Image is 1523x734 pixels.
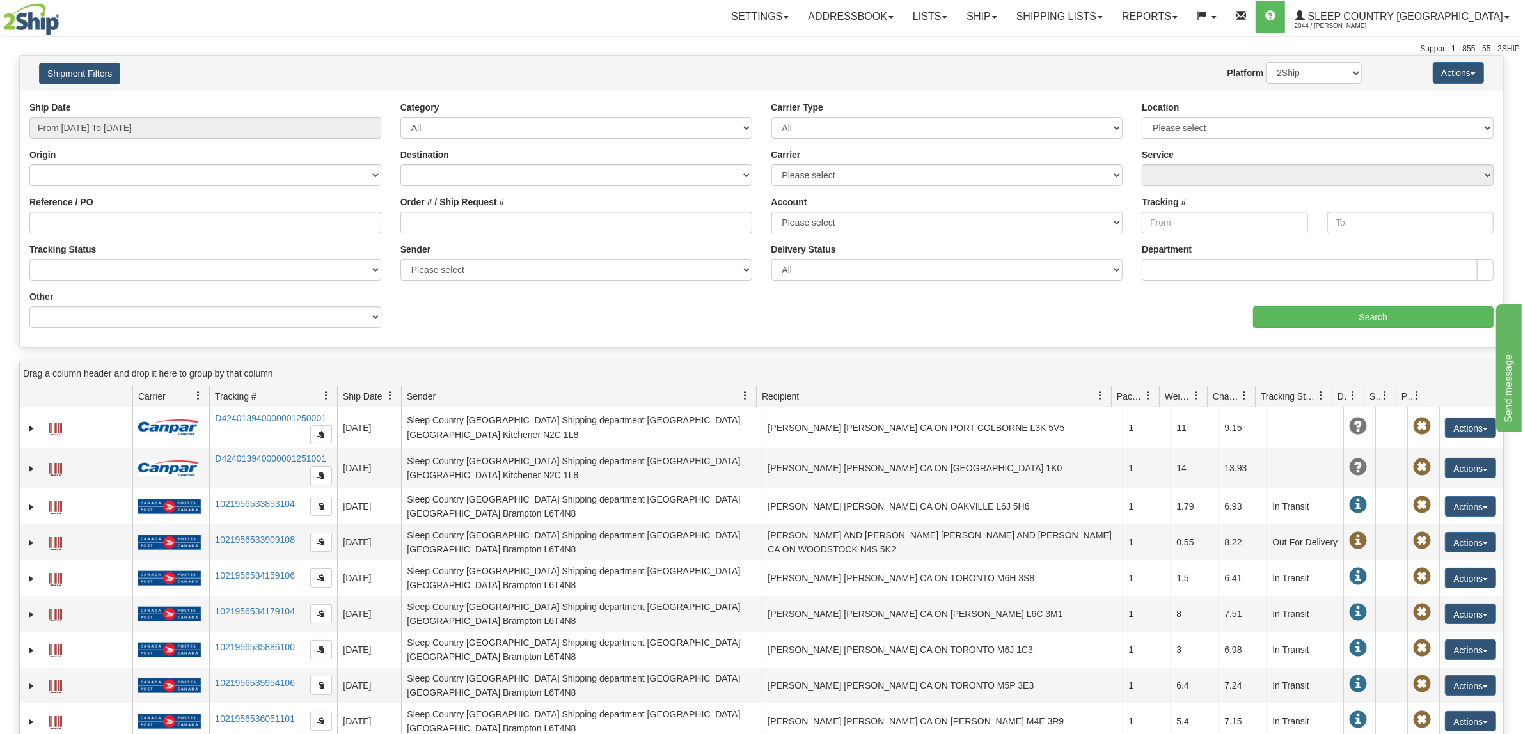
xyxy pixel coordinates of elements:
[957,1,1006,33] a: Ship
[39,63,120,84] button: Shipment Filters
[1305,11,1503,22] span: Sleep Country [GEOGRAPHIC_DATA]
[1123,668,1171,703] td: 1
[187,385,209,407] a: Carrier filter column settings
[1089,385,1111,407] a: Recipient filter column settings
[25,501,38,513] a: Expand
[1413,639,1431,657] span: Pickup Not Assigned
[1445,496,1496,517] button: Actions
[1117,390,1144,403] span: Packages
[1007,1,1112,33] a: Shipping lists
[215,535,295,545] a: 1021956533909108
[20,361,1503,386] div: grid grouping header
[1253,306,1494,328] input: Search
[25,715,38,728] a: Expand
[1165,390,1192,403] span: Weight
[1494,302,1522,432] iframe: chat widget
[1349,532,1367,550] span: Out For Delivery
[343,390,382,403] span: Ship Date
[407,390,436,403] span: Sender
[49,603,62,623] a: Label
[49,417,62,437] a: Label
[379,385,401,407] a: Ship Date filter column settings
[1267,668,1343,703] td: In Transit
[1219,668,1267,703] td: 7.24
[1349,458,1367,476] span: Unknown
[10,8,118,23] div: Send message
[400,196,505,208] label: Order # / Ship Request #
[1295,20,1391,33] span: 2044 / [PERSON_NAME]
[1219,524,1267,560] td: 8.22
[1445,418,1496,438] button: Actions
[903,1,957,33] a: Lists
[1267,632,1343,668] td: In Transit
[771,148,801,161] label: Carrier
[1219,448,1267,489] td: 13.93
[1171,632,1219,668] td: 3
[1401,390,1412,403] span: Pickup Status
[138,460,198,476] img: 14 - Canpar
[215,390,256,403] span: Tracking #
[25,680,38,692] a: Expand
[798,1,903,33] a: Addressbook
[215,453,326,464] a: D424013940000001251001
[1342,385,1364,407] a: Delivery Status filter column settings
[1310,385,1332,407] a: Tracking Status filter column settings
[215,714,295,724] a: 1021956536051101
[1233,385,1255,407] a: Charge filter column settings
[1171,560,1219,596] td: 1.5
[401,632,762,668] td: Sleep Country [GEOGRAPHIC_DATA] Shipping department [GEOGRAPHIC_DATA] [GEOGRAPHIC_DATA] Brampton ...
[1123,632,1171,668] td: 1
[400,148,449,161] label: Destination
[1123,407,1171,448] td: 1
[722,1,798,33] a: Settings
[1123,488,1171,524] td: 1
[1171,488,1219,524] td: 1.79
[138,535,201,550] img: 20 - Canada Post
[49,639,62,659] a: Label
[1123,596,1171,632] td: 1
[401,596,762,632] td: Sleep Country [GEOGRAPHIC_DATA] Shipping department [GEOGRAPHIC_DATA] [GEOGRAPHIC_DATA] Brampton ...
[310,533,332,552] button: Copy to clipboard
[401,668,762,703] td: Sleep Country [GEOGRAPHIC_DATA] Shipping department [GEOGRAPHIC_DATA] [GEOGRAPHIC_DATA] Brampton ...
[1445,458,1496,478] button: Actions
[215,570,295,581] a: 1021956534159106
[1142,196,1186,208] label: Tracking #
[1406,385,1428,407] a: Pickup Status filter column settings
[138,714,201,730] img: 20 - Canada Post
[337,668,401,703] td: [DATE]
[401,524,762,560] td: Sleep Country [GEOGRAPHIC_DATA] Shipping department [GEOGRAPHIC_DATA] [GEOGRAPHIC_DATA] Brampton ...
[1185,385,1207,407] a: Weight filter column settings
[1123,524,1171,560] td: 1
[337,488,401,524] td: [DATE]
[215,606,295,616] a: 1021956534179104
[1374,385,1396,407] a: Shipment Issues filter column settings
[401,448,762,489] td: Sleep Country [GEOGRAPHIC_DATA] Shipping department [GEOGRAPHIC_DATA] [GEOGRAPHIC_DATA] Kitchener...
[215,499,295,509] a: 1021956533853104
[1285,1,1519,33] a: Sleep Country [GEOGRAPHIC_DATA] 2044 / [PERSON_NAME]
[1413,496,1431,514] span: Pickup Not Assigned
[401,488,762,524] td: Sleep Country [GEOGRAPHIC_DATA] Shipping department [GEOGRAPHIC_DATA] [GEOGRAPHIC_DATA] Brampton ...
[1445,639,1496,660] button: Actions
[762,560,1123,596] td: [PERSON_NAME] [PERSON_NAME] CA ON TORONTO M6H 3S8
[1219,596,1267,632] td: 7.51
[762,407,1123,448] td: [PERSON_NAME] [PERSON_NAME] CA ON PORT COLBORNE L3K 5V5
[1413,711,1431,729] span: Pickup Not Assigned
[1219,560,1267,596] td: 6.41
[25,608,38,621] a: Expand
[1142,101,1179,114] label: Location
[337,596,401,632] td: [DATE]
[400,101,439,114] label: Category
[1413,418,1431,435] span: Pickup Not Assigned
[1413,458,1431,476] span: Pickup Not Assigned
[771,196,807,208] label: Account
[762,448,1123,489] td: [PERSON_NAME] [PERSON_NAME] CA ON [GEOGRAPHIC_DATA] 1K0
[1142,212,1308,233] input: From
[1171,448,1219,489] td: 14
[138,390,166,403] span: Carrier
[401,560,762,596] td: Sleep Country [GEOGRAPHIC_DATA] Shipping department [GEOGRAPHIC_DATA] [GEOGRAPHIC_DATA] Brampton ...
[1261,390,1316,403] span: Tracking Status
[29,290,53,303] label: Other
[25,462,38,475] a: Expand
[337,448,401,489] td: [DATE]
[49,675,62,695] a: Label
